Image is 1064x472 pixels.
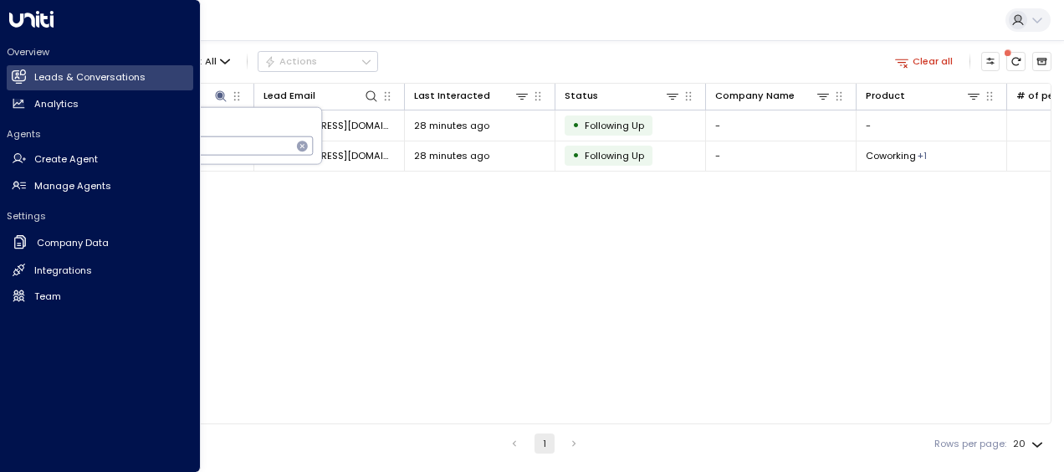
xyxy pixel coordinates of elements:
[7,147,193,172] a: Create Agent
[263,119,395,132] span: jo427@cantab.ac.uk
[706,141,857,171] td: -
[414,149,489,162] span: 28 minutes ago
[263,88,315,104] div: Lead Email
[34,179,111,193] h2: Manage Agents
[1013,434,1046,454] div: 20
[535,434,555,454] button: page 1
[572,144,580,167] div: •
[866,88,981,104] div: Product
[258,51,378,71] button: Actions
[981,52,1000,71] button: Customize
[1032,52,1051,71] button: Archived Leads
[414,88,490,104] div: Last Interacted
[585,119,644,132] span: Following Up
[258,51,378,71] div: Button group with a nested menu
[572,114,580,136] div: •
[866,88,905,104] div: Product
[263,149,395,162] span: jo427@cantab.ac.uk
[7,209,193,223] h2: Settings
[414,88,529,104] div: Last Interacted
[263,88,379,104] div: Lead Email
[866,149,916,162] span: Coworking
[7,127,193,141] h2: Agents
[7,258,193,283] a: Integrations
[7,45,193,59] h2: Overview
[918,149,927,162] div: Dedicated Desk
[7,65,193,90] a: Leads & Conversations
[7,229,193,257] a: Company Data
[34,290,61,304] h2: Team
[37,236,109,250] h2: Company Data
[934,437,1006,451] label: Rows per page:
[414,119,489,132] span: 28 minutes ago
[34,70,146,85] h2: Leads & Conversations
[706,110,857,140] td: -
[585,149,644,162] span: Following Up
[715,88,795,104] div: Company Name
[264,55,317,67] div: Actions
[34,152,98,167] h2: Create Agent
[34,97,79,111] h2: Analytics
[34,264,92,278] h2: Integrations
[205,56,217,67] span: All
[889,52,959,70] button: Clear all
[565,88,680,104] div: Status
[504,434,585,454] nav: pagination navigation
[7,284,193,309] a: Team
[715,88,831,104] div: Company Name
[857,110,1007,140] td: -
[7,91,193,116] a: Analytics
[1006,52,1026,71] span: There are new threads available. Refresh the grid to view the latest updates.
[7,173,193,198] a: Manage Agents
[565,88,598,104] div: Status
